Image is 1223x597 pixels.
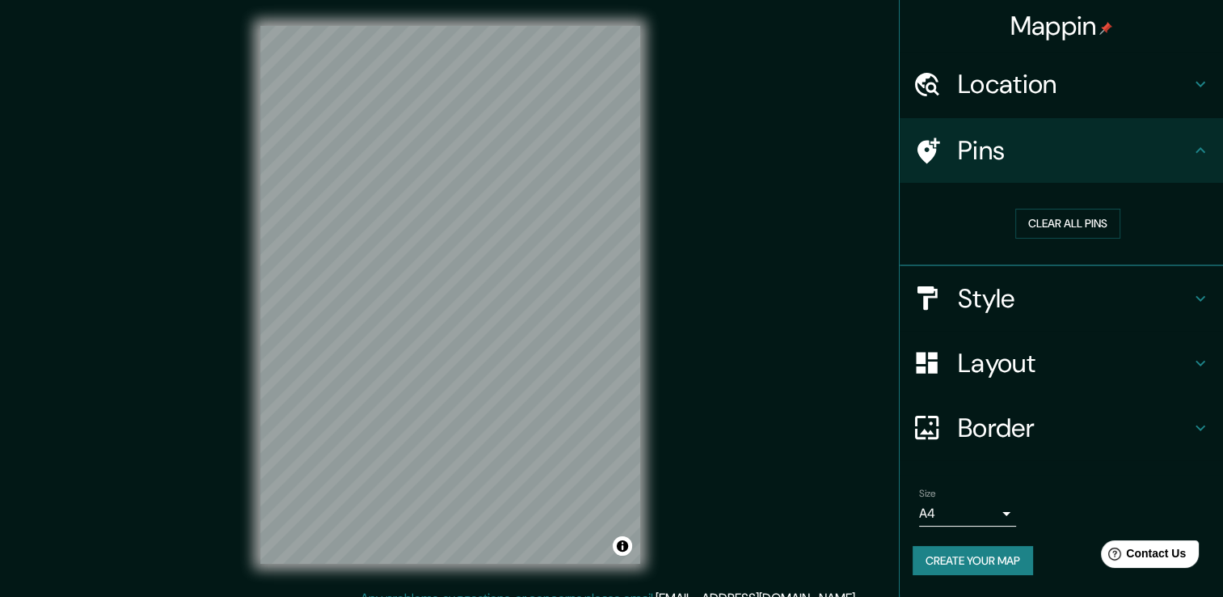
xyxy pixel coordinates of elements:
[260,26,640,564] canvas: Map
[958,347,1191,379] h4: Layout
[958,412,1191,444] h4: Border
[958,134,1191,167] h4: Pins
[958,282,1191,315] h4: Style
[900,52,1223,116] div: Location
[1010,10,1113,42] h4: Mappin
[958,68,1191,100] h4: Location
[919,486,936,500] label: Size
[1099,22,1112,35] img: pin-icon.png
[1079,534,1205,579] iframe: Help widget launcher
[900,331,1223,396] div: Layout
[1015,209,1120,239] button: Clear all pins
[900,396,1223,460] div: Border
[900,118,1223,183] div: Pins
[613,536,632,556] button: Toggle attribution
[900,266,1223,331] div: Style
[913,546,1033,576] button: Create your map
[919,501,1016,527] div: A4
